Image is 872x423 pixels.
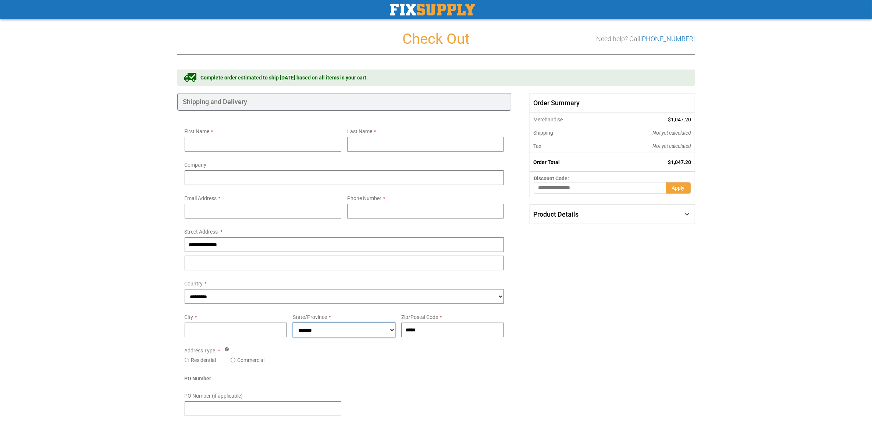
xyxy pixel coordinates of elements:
[668,117,691,122] span: $1,047.20
[185,281,203,287] span: Country
[185,128,210,134] span: First Name
[653,143,691,149] span: Not yet calculated
[653,130,691,136] span: Not yet calculated
[530,139,603,153] th: Tax
[390,4,475,15] img: Fix Industrial Supply
[177,31,695,47] h1: Check Out
[597,35,695,43] h3: Need help? Call
[666,182,691,194] button: Apply
[401,314,438,320] span: Zip/Postal Code
[672,185,685,191] span: Apply
[201,74,368,81] span: Complete order estimated to ship [DATE] based on all items in your cart.
[533,210,579,218] span: Product Details
[185,314,193,320] span: City
[191,356,216,364] label: Residential
[641,35,695,43] a: [PHONE_NUMBER]
[185,348,216,353] span: Address Type
[530,113,603,126] th: Merchandise
[293,314,327,320] span: State/Province
[185,229,218,235] span: Street Address
[390,4,475,15] a: store logo
[177,93,512,111] div: Shipping and Delivery
[185,162,207,168] span: Company
[533,159,560,165] strong: Order Total
[185,375,504,386] div: PO Number
[185,195,217,201] span: Email Address
[237,356,264,364] label: Commercial
[668,159,691,165] span: $1,047.20
[533,130,553,136] span: Shipping
[185,393,243,399] span: PO Number (if applicable)
[347,195,381,201] span: Phone Number
[534,175,569,181] span: Discount Code:
[347,128,372,134] span: Last Name
[530,93,695,113] span: Order Summary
